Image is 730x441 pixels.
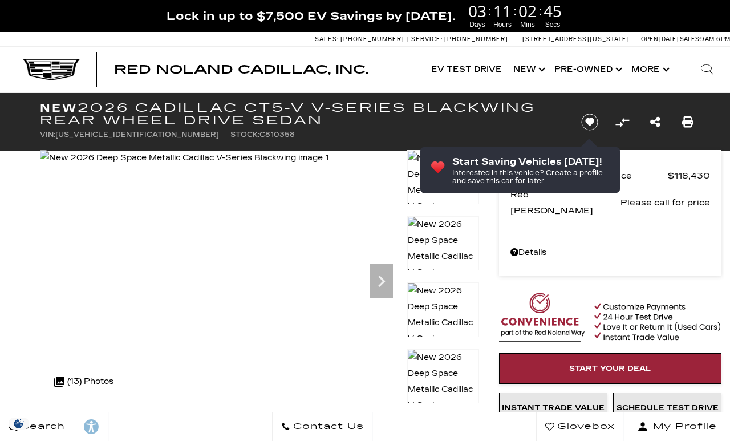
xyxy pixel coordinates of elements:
[650,114,660,130] a: Share this New 2026 Cadillac CT5-V V-Series Blackwing Rear Wheel Drive Sedan
[55,131,219,139] span: [US_VEHICLE_IDENTIFICATION_NUMBER]
[370,264,393,298] div: Next
[114,63,368,76] span: Red Noland Cadillac, Inc.
[711,6,724,19] a: Close
[510,168,668,184] span: MSRP - Total Vehicle Price
[259,131,295,139] span: C810358
[680,35,700,43] span: Sales:
[510,187,620,219] span: Red [PERSON_NAME]
[40,102,562,127] h1: 2026 Cadillac CT5-V V-Series Blackwing Rear Wheel Drive Sedan
[492,3,513,19] span: 11
[290,419,364,435] span: Contact Us
[407,216,479,313] img: New 2026 Deep Space Metallic Cadillac V-Series Blackwing image 2
[513,2,517,19] span: :
[48,368,119,395] div: (13) Photos
[508,47,549,92] a: New
[315,36,407,42] a: Sales: [PHONE_NUMBER]
[272,412,373,441] a: Contact Us
[549,47,626,92] a: Pre-Owned
[40,131,55,139] span: VIN:
[614,114,631,131] button: Compare Vehicle
[411,35,443,43] span: Service:
[488,2,492,19] span: :
[517,19,538,30] span: Mins
[620,195,710,211] span: Please call for price
[510,168,710,184] a: MSRP - Total Vehicle Price $118,430
[542,19,563,30] span: Secs
[617,403,719,412] span: Schedule Test Drive
[425,47,508,92] a: EV Test Drive
[577,113,602,131] button: Save vehicle
[114,64,368,75] a: Red Noland Cadillac, Inc.
[23,59,80,80] img: Cadillac Dark Logo with Cadillac White Text
[554,419,615,435] span: Glovebox
[492,19,513,30] span: Hours
[626,47,673,92] button: More
[624,412,730,441] button: Open user profile menu
[340,35,404,43] span: [PHONE_NUMBER]
[522,35,630,43] a: [STREET_ADDRESS][US_STATE]
[641,35,679,43] span: Open [DATE]
[407,36,511,42] a: Service: [PHONE_NUMBER]
[444,35,508,43] span: [PHONE_NUMBER]
[6,418,32,430] img: Opt-Out Icon
[510,245,710,261] a: Details
[538,2,542,19] span: :
[648,419,717,435] span: My Profile
[40,150,329,166] img: New 2026 Deep Space Metallic Cadillac V-Series Blackwing image 1
[40,101,78,115] strong: New
[467,19,488,30] span: Days
[499,393,607,423] a: Instant Trade Value
[167,9,455,23] span: Lock in up to $7,500 EV Savings by [DATE].
[668,168,710,184] span: $118,430
[230,131,259,139] span: Stock:
[613,393,721,423] a: Schedule Test Drive
[517,3,538,19] span: 02
[700,35,730,43] span: 9 AM-6 PM
[18,419,65,435] span: Search
[6,418,32,430] section: Click to Open Cookie Consent Modal
[569,364,651,373] span: Start Your Deal
[467,3,488,19] span: 03
[536,412,624,441] a: Glovebox
[407,150,479,247] img: New 2026 Deep Space Metallic Cadillac V-Series Blackwing image 1
[407,282,479,379] img: New 2026 Deep Space Metallic Cadillac V-Series Blackwing image 3
[510,187,710,219] a: Red [PERSON_NAME] Please call for price
[542,3,563,19] span: 45
[315,35,339,43] span: Sales:
[502,403,605,412] span: Instant Trade Value
[682,114,693,130] a: Print this New 2026 Cadillac CT5-V V-Series Blackwing Rear Wheel Drive Sedan
[499,353,721,384] a: Start Your Deal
